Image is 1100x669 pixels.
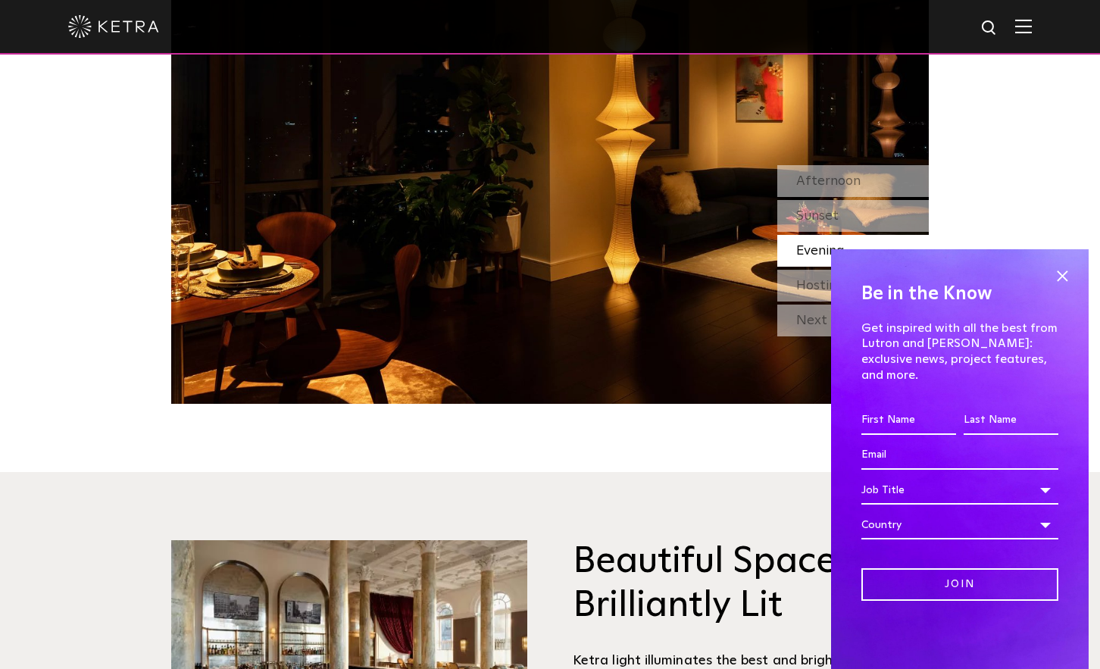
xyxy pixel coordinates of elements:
[861,511,1058,539] div: Country
[861,441,1058,470] input: Email
[796,209,839,223] span: Sunset
[861,406,956,435] input: First Name
[68,15,159,38] img: ketra-logo-2019-white
[964,406,1058,435] input: Last Name
[796,279,845,292] span: Hosting
[861,476,1058,505] div: Job Title
[1015,19,1032,33] img: Hamburger%20Nav.svg
[573,540,929,627] h3: Beautiful Spaces, Brilliantly Lit
[777,305,929,336] div: Next Room
[861,320,1058,383] p: Get inspired with all the best from Lutron and [PERSON_NAME]: exclusive news, project features, a...
[861,280,1058,308] h4: Be in the Know
[980,19,999,38] img: search icon
[796,244,845,258] span: Evening
[796,174,861,188] span: Afternoon
[861,568,1058,601] input: Join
